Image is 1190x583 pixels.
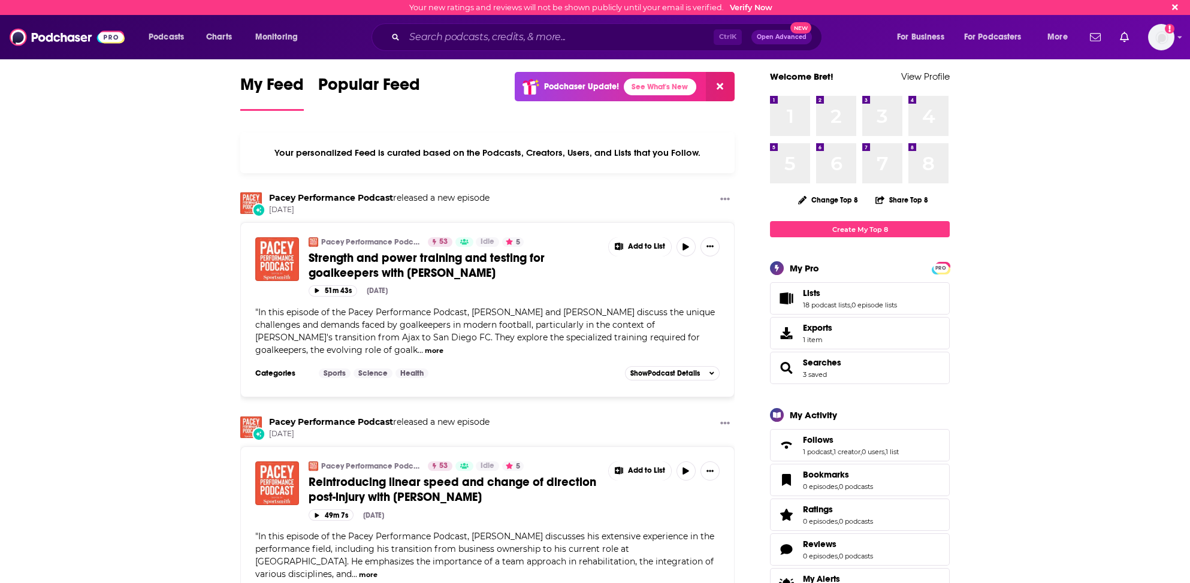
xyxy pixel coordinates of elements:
a: 0 users [862,448,884,456]
span: , [860,448,862,456]
span: Lists [770,282,950,315]
span: Ratings [803,504,833,515]
a: Verify Now [730,3,772,12]
span: Idle [481,236,494,248]
a: Ratings [803,504,873,515]
span: ... [352,569,357,579]
a: 0 podcasts [839,482,873,491]
div: [DATE] [367,286,388,295]
a: 53 [428,237,452,247]
span: Reviews [770,533,950,566]
button: Change Top 8 [791,192,865,207]
a: 0 episodes [803,517,838,525]
a: 0 episodes [803,552,838,560]
span: Follows [803,434,833,445]
button: Show profile menu [1148,24,1174,50]
img: Pacey Performance Podcast [240,192,262,214]
svg: Email not verified [1165,24,1174,34]
a: Bookmarks [803,469,873,480]
a: Follows [803,434,899,445]
button: Show More Button [715,192,735,207]
span: Add to List [628,466,665,475]
span: Ratings [770,499,950,531]
a: 1 creator [833,448,860,456]
a: Create My Top 8 [770,221,950,237]
button: Share Top 8 [875,188,929,212]
img: Pacey Performance Podcast [309,237,318,247]
div: New Episode [252,427,265,440]
a: Reintroducing linear speed and change of direction post-injury with [PERSON_NAME] [309,475,600,505]
button: more [359,570,377,580]
span: Exports [803,322,832,333]
button: Show More Button [609,461,671,481]
span: Bookmarks [770,464,950,496]
img: Reintroducing linear speed and change of direction post-injury with Loren Landow [255,461,299,505]
div: Your new ratings and reviews will not be shown publicly until your email is verified. [409,3,772,12]
a: 53 [428,461,452,471]
img: Pacey Performance Podcast [240,416,262,438]
button: more [425,346,443,356]
span: Podcasts [149,29,184,46]
span: Ctrl K [714,29,742,45]
span: Logged in as BretAita [1148,24,1174,50]
a: Idle [476,237,499,247]
img: Pacey Performance Podcast [309,461,318,471]
span: , [838,517,839,525]
span: ... [418,345,423,355]
span: , [884,448,886,456]
div: [DATE] [363,511,384,519]
span: Searches [770,352,950,384]
span: For Podcasters [964,29,1022,46]
span: , [850,301,851,309]
button: 5 [502,237,524,247]
a: Reviews [774,541,798,558]
span: In this episode of the Pacey Performance Podcast, [PERSON_NAME] and [PERSON_NAME] discuss the uni... [255,307,715,355]
span: Reviews [803,539,836,549]
a: Welcome Bret! [770,71,833,82]
a: Lists [803,288,897,298]
div: My Pro [790,262,819,274]
a: Idle [476,461,499,471]
a: Pacey Performance Podcast [321,461,420,471]
input: Search podcasts, credits, & more... [404,28,714,47]
a: Searches [803,357,841,368]
a: See What's New [624,78,696,95]
a: PRO [934,263,948,272]
span: Exports [774,325,798,342]
span: Idle [481,460,494,472]
a: Searches [774,360,798,376]
a: Pacey Performance Podcast [269,416,393,427]
a: 3 saved [803,370,827,379]
a: Reviews [803,539,873,549]
span: [DATE] [269,205,490,215]
a: Lists [774,290,798,307]
a: Health [395,368,428,378]
span: Reintroducing linear speed and change of direction post-injury with [PERSON_NAME] [309,475,596,505]
span: " [255,307,715,355]
span: Show Podcast Details [630,369,700,377]
a: 18 podcast lists [803,301,850,309]
span: In this episode of the Pacey Performance Podcast, [PERSON_NAME] discusses his extensive experienc... [255,531,714,579]
div: My Activity [790,409,837,421]
img: Podchaser - Follow, Share and Rate Podcasts [10,26,125,49]
button: open menu [140,28,200,47]
a: Popular Feed [318,74,420,111]
a: 0 episodes [803,482,838,491]
a: Bookmarks [774,472,798,488]
span: My Feed [240,74,304,102]
a: Pacey Performance Podcast [321,237,420,247]
a: View Profile [901,71,950,82]
span: [DATE] [269,429,490,439]
span: " [255,531,714,579]
a: Follows [774,437,798,454]
a: 0 podcasts [839,552,873,560]
span: , [832,448,833,456]
a: 1 list [886,448,899,456]
span: , [838,482,839,491]
button: Show More Button [700,461,720,481]
a: Strength and power training and testing for goalkeepers with [PERSON_NAME] [309,250,600,280]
